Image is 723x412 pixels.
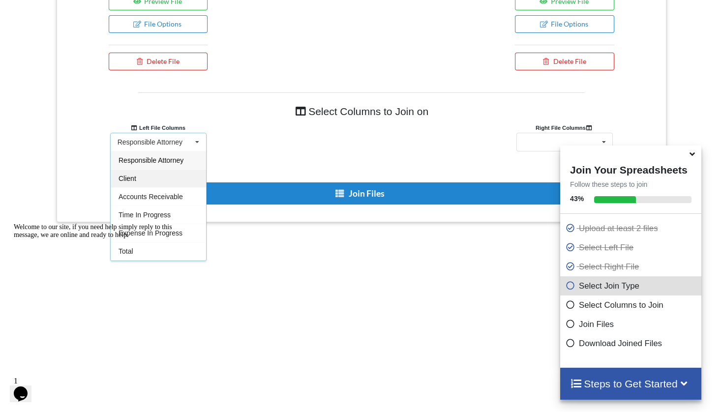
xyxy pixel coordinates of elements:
p: Download Joined Files [565,337,699,350]
span: Time In Progress [119,211,171,219]
b: Right File Columns [536,125,594,131]
iframe: chat widget [10,219,187,368]
p: Select Right File [565,261,699,273]
button: Join Files [137,182,584,205]
b: Left File Columns [131,125,185,131]
h4: Steps to Get Started [570,378,692,390]
p: Select Columns to Join [565,299,699,311]
p: Follow these steps to join [560,179,701,189]
h4: Select Columns to Join on [138,100,585,122]
p: Join Files [565,318,699,330]
div: Responsible Attorney [118,139,182,146]
b: 43 % [570,195,584,203]
p: Select Join Type [565,280,699,292]
button: File Options [109,15,208,33]
button: Delete File [109,53,208,70]
span: Client [119,175,136,182]
span: Accounts Receivable [119,193,183,201]
span: Responsible Attorney [119,156,183,164]
span: Welcome to our site, if you need help simply reply to this message, we are online and ready to help. [4,4,162,19]
button: File Options [515,15,614,33]
button: Delete File [515,53,614,70]
p: Upload at least 2 files [565,222,699,235]
iframe: chat widget [10,373,41,402]
p: Select Left File [565,241,699,254]
div: Welcome to our site, if you need help simply reply to this message, we are online and ready to help. [4,4,181,20]
h4: Join Your Spreadsheets [560,161,701,176]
